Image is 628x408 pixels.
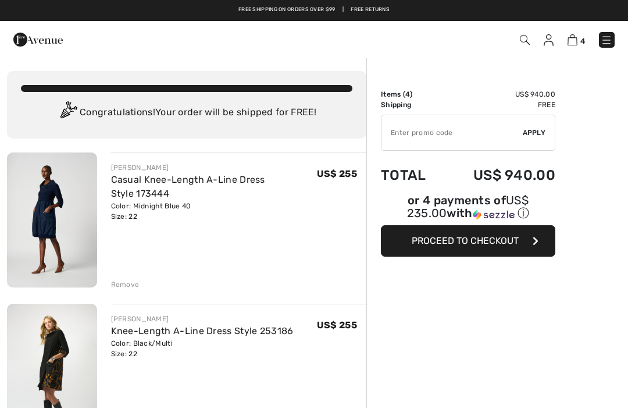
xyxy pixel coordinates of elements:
[473,210,515,220] img: Sezzle
[111,325,294,336] a: Knee-Length A-Line Dress Style 253186
[7,152,97,288] img: Casual Knee-Length A-Line Dress Style 173444
[443,155,555,195] td: US$ 940.00
[412,235,519,246] span: Proceed to Checkout
[13,28,63,51] img: 1ère Avenue
[111,314,294,324] div: [PERSON_NAME]
[381,89,443,100] td: Items ( )
[238,6,336,14] a: Free shipping on orders over $99
[381,225,555,257] button: Proceed to Checkout
[111,162,317,173] div: [PERSON_NAME]
[407,193,529,220] span: US$ 235.00
[13,33,63,44] a: 1ère Avenue
[351,6,390,14] a: Free Returns
[443,89,555,100] td: US$ 940.00
[111,279,140,290] div: Remove
[56,101,80,125] img: Congratulation2.svg
[405,90,410,98] span: 4
[580,37,585,45] span: 4
[601,34,612,46] img: Menu
[443,100,555,110] td: Free
[381,195,555,221] div: or 4 payments of with
[317,320,357,331] span: US$ 255
[317,168,357,179] span: US$ 255
[381,195,555,225] div: or 4 payments ofUS$ 235.00withSezzle Click to learn more about Sezzle
[381,155,443,195] td: Total
[21,101,352,125] div: Congratulations! Your order will be shipped for FREE!
[523,127,546,138] span: Apply
[111,338,294,359] div: Color: Black/Multi Size: 22
[568,33,585,47] a: 4
[381,115,523,150] input: Promo code
[520,35,530,45] img: Search
[111,174,265,199] a: Casual Knee-Length A-Line Dress Style 173444
[381,100,443,110] td: Shipping
[111,201,317,222] div: Color: Midnight Blue 40 Size: 22
[342,6,344,14] span: |
[544,34,554,46] img: My Info
[568,34,577,45] img: Shopping Bag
